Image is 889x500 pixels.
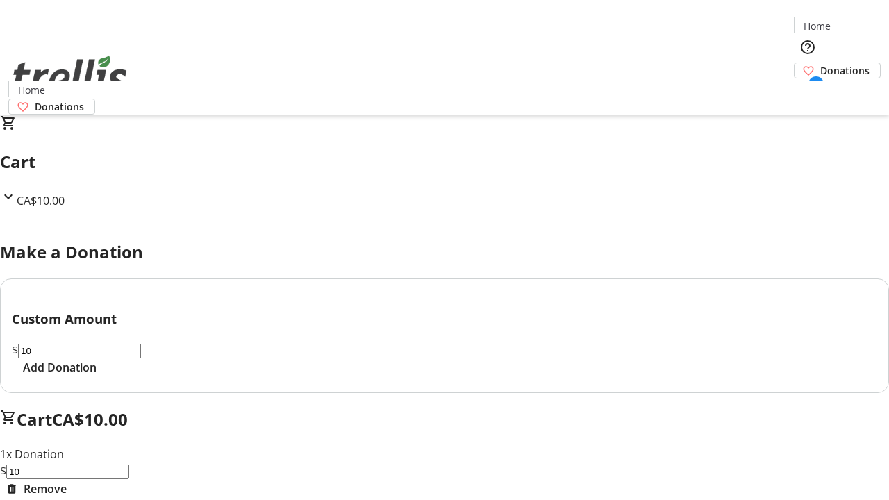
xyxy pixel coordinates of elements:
button: Cart [794,78,822,106]
a: Donations [794,62,881,78]
img: Orient E2E Organization dYnKzFMNEU's Logo [8,40,132,110]
a: Home [9,83,53,97]
input: Donation Amount [6,465,129,479]
span: Remove [24,481,67,497]
span: CA$10.00 [52,408,128,431]
span: Donations [820,63,870,78]
a: Donations [8,99,95,115]
h3: Custom Amount [12,309,877,328]
span: Add Donation [23,359,97,376]
span: Donations [35,99,84,114]
input: Donation Amount [18,344,141,358]
a: Home [795,19,839,33]
button: Add Donation [12,359,108,376]
span: Home [804,19,831,33]
button: Help [794,33,822,61]
span: CA$10.00 [17,193,65,208]
span: $ [12,342,18,358]
span: Home [18,83,45,97]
